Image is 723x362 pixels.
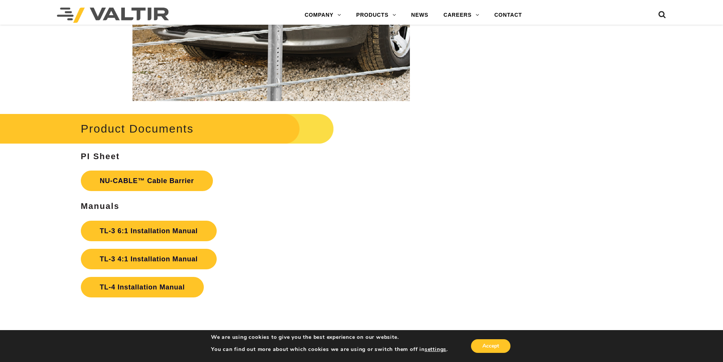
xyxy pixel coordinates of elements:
a: TL-4 Installation Manual [81,277,204,297]
a: COMPANY [297,8,349,23]
button: settings [425,346,446,353]
strong: TL-3 6:1 Installation Manual [100,227,198,235]
img: Valtir [57,8,169,23]
strong: PI Sheet [81,152,120,161]
a: NU-CABLE™ Cable Barrier [81,171,213,191]
p: You can find out more about which cookies we are using or switch them off in . [211,346,448,353]
p: We are using cookies to give you the best experience on our website. [211,334,448,341]
a: TL-3 6:1 Installation Manual [81,221,217,241]
a: CAREERS [436,8,487,23]
a: PRODUCTS [349,8,404,23]
strong: Manuals [81,201,120,211]
a: CONTACT [487,8,529,23]
a: TL-3 4:1 Installation Manual [81,249,217,269]
a: NEWS [403,8,436,23]
button: Accept [471,339,510,353]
